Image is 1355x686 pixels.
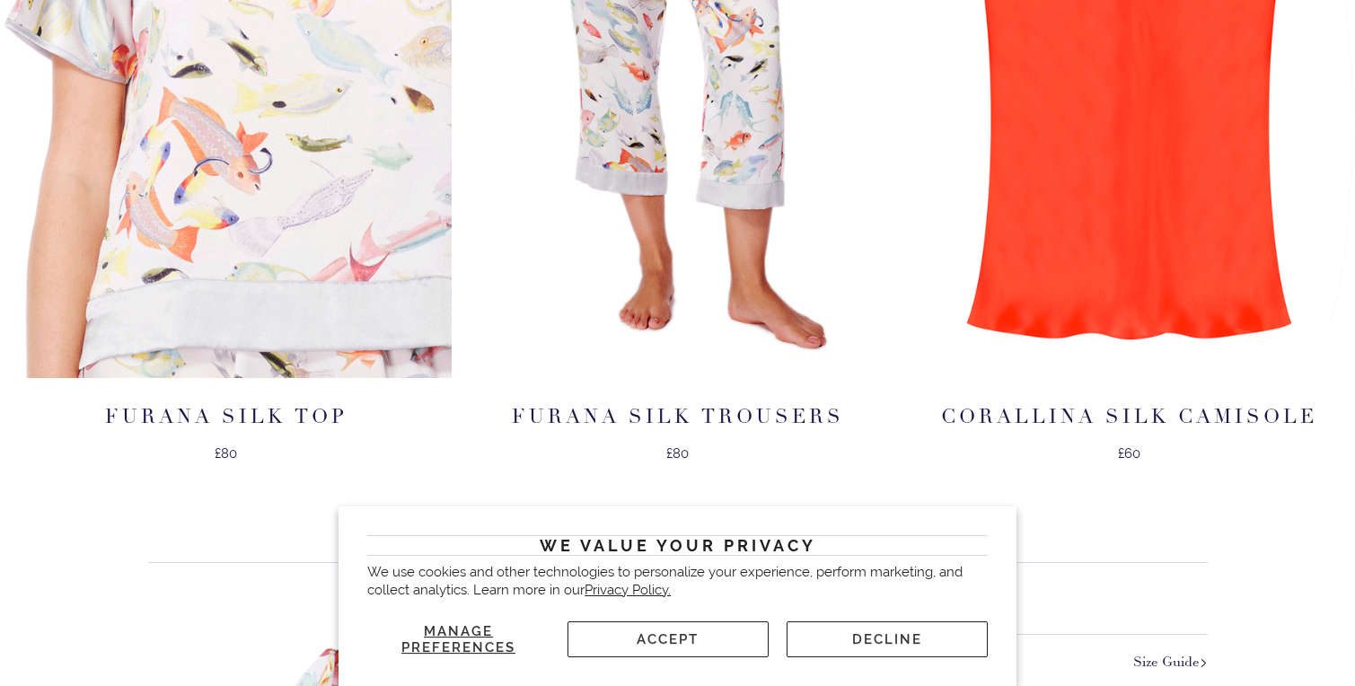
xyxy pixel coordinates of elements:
[401,623,515,655] span: Manage preferences
[470,387,885,442] a: Furana Silk Trousers
[787,621,988,657] button: Decline
[18,387,434,442] a: Furana Silk Top
[1133,648,1208,674] a: Size Guide
[585,582,671,598] a: Privacy Policy.
[568,621,769,657] button: Accept
[148,506,1208,563] h2: Our Favourite
[921,442,1337,466] p: £60
[367,535,988,556] h2: We value your privacy
[470,442,885,466] p: £80
[367,564,988,599] p: We use cookies and other technologies to personalize your experience, perform marketing, and coll...
[18,442,434,466] p: £80
[921,387,1337,442] a: Corallina Silk Camisole
[367,621,550,657] button: Manage preferences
